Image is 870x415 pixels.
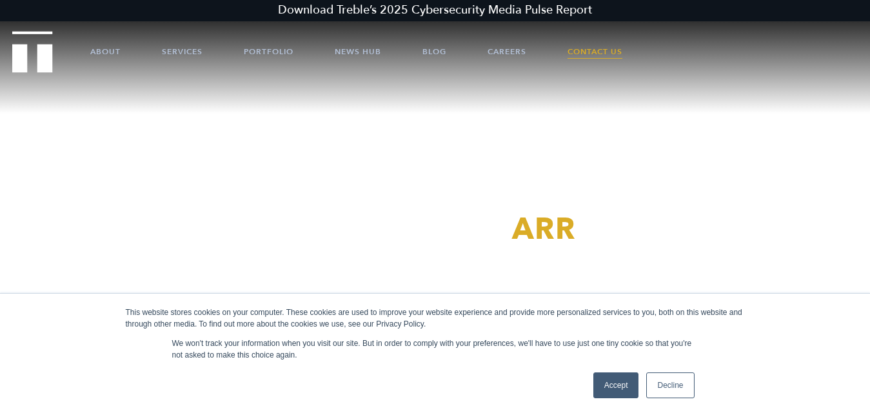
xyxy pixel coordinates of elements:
[172,338,698,361] p: We won't track your information when you visit our site. But in order to comply with your prefere...
[422,32,446,71] a: Blog
[568,32,622,71] a: Contact Us
[244,32,293,71] a: Portfolio
[593,372,639,398] a: Accept
[126,307,745,330] div: This website stores cookies on your computer. These cookies are used to improve your website expe...
[488,32,526,71] a: Careers
[162,32,203,71] a: Services
[335,32,381,71] a: News Hub
[646,372,694,398] a: Decline
[90,32,121,71] a: About
[12,31,53,72] img: Treble logo
[512,209,576,250] span: ARR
